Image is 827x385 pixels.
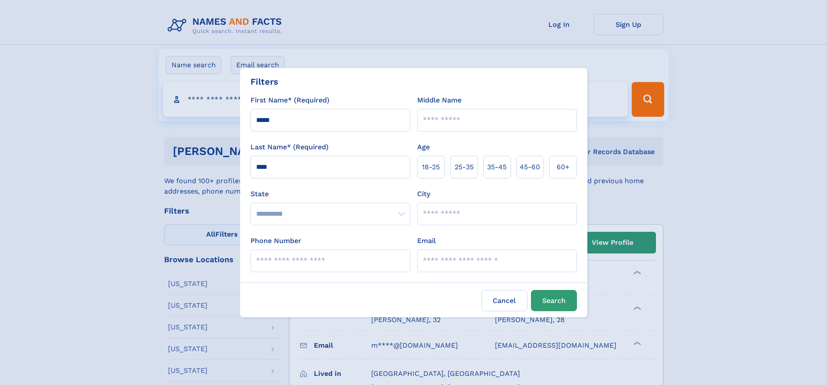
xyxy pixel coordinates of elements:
label: First Name* (Required) [250,95,329,105]
label: State [250,189,410,199]
label: City [417,189,430,199]
label: Cancel [481,290,527,311]
div: Filters [250,75,278,88]
label: Email [417,236,436,246]
label: Last Name* (Required) [250,142,329,152]
span: 60+ [557,162,570,172]
button: Search [531,290,577,311]
span: 18‑25 [422,162,440,172]
label: Middle Name [417,95,461,105]
span: 45‑60 [520,162,540,172]
span: 35‑45 [487,162,507,172]
label: Phone Number [250,236,301,246]
span: 25‑35 [455,162,474,172]
label: Age [417,142,430,152]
